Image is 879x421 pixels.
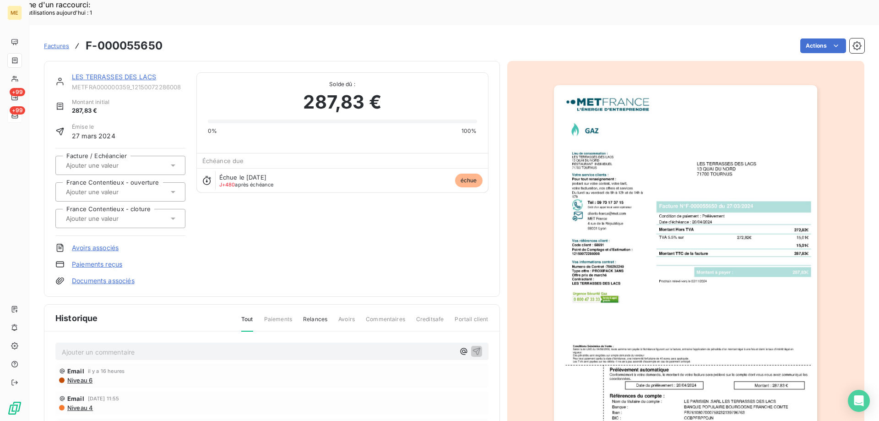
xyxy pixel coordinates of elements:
span: +99 [10,106,25,115]
span: Email [67,367,84,375]
span: 287,83 € [72,106,109,115]
a: +99 [7,90,22,104]
span: il y a 16 heures [88,368,125,374]
span: Creditsafe [416,315,444,331]
span: échue [455,174,483,187]
span: Solde dû : [208,80,477,88]
button: Actions [800,38,846,53]
span: Email [67,395,84,402]
span: 0% [208,127,217,135]
span: J+480 [219,181,235,188]
a: +99 [7,108,22,123]
span: Portail client [455,315,488,331]
span: Relances [303,315,327,331]
input: Ajouter une valeur [65,188,157,196]
span: Échue le [DATE] [219,174,266,181]
span: Avoirs [338,315,355,331]
span: Montant initial [72,98,109,106]
span: Factures [44,42,69,49]
span: Échéance due [202,157,244,164]
h3: F-000055650 [86,38,163,54]
span: Émise le [72,123,115,131]
span: METFRA000000359_12150072286008 [72,83,185,91]
a: Paiements reçus [72,260,122,269]
div: Open Intercom Messenger [848,390,870,412]
span: Tout [241,315,253,332]
span: après échéance [219,182,274,187]
a: Factures [44,41,69,50]
span: Niveau 4 [66,404,93,411]
a: LES TERRASSES DES LACS [72,73,156,81]
span: Historique [55,312,98,324]
span: 27 mars 2024 [72,131,115,141]
input: Ajouter une valeur [65,214,157,223]
span: [DATE] 11:55 [88,396,119,401]
span: Paiements [264,315,292,331]
span: 100% [461,127,477,135]
span: 287,83 € [303,88,381,116]
input: Ajouter une valeur [65,161,157,169]
span: +99 [10,88,25,96]
a: Avoirs associés [72,243,119,252]
span: Niveau 6 [66,377,92,384]
a: Documents associés [72,276,135,285]
img: Logo LeanPay [7,401,22,416]
span: Commentaires [366,315,405,331]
